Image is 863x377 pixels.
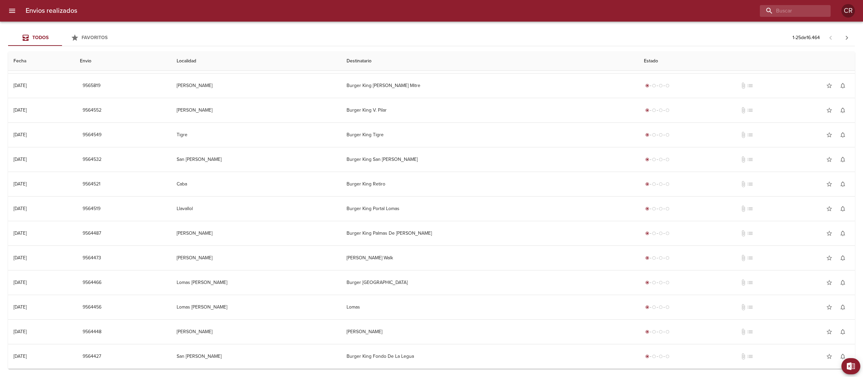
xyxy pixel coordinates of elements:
[75,52,172,71] th: Envio
[665,256,669,260] span: radio_button_unchecked
[171,147,341,172] td: San [PERSON_NAME]
[740,279,747,286] span: No tiene documentos adjuntos
[747,304,753,311] span: No tiene pedido asociado
[836,79,850,92] button: Activar notificaciones
[659,108,663,112] span: radio_button_unchecked
[839,304,846,311] span: notifications_none
[644,255,671,261] div: Generado
[13,230,27,236] div: [DATE]
[80,104,104,117] button: 9564552
[13,132,27,138] div: [DATE]
[645,256,649,260] span: radio_button_checked
[665,157,669,162] span: radio_button_unchecked
[747,279,753,286] span: No tiene pedido asociado
[659,354,663,358] span: radio_button_unchecked
[171,221,341,245] td: [PERSON_NAME]
[341,320,638,344] td: [PERSON_NAME]
[80,153,104,166] button: 9564532
[665,84,669,88] span: radio_button_unchecked
[665,182,669,186] span: radio_button_unchecked
[645,133,649,137] span: radio_button_checked
[740,107,747,114] span: No tiene documentos adjuntos
[13,156,27,162] div: [DATE]
[826,107,833,114] span: star_border
[659,330,663,334] span: radio_button_unchecked
[83,279,101,287] span: 9564466
[644,279,671,286] div: Generado
[341,344,638,369] td: Burger King Fondo De La Legua
[659,256,663,260] span: radio_button_unchecked
[836,350,850,363] button: Activar notificaciones
[826,353,833,360] span: star_border
[760,5,819,17] input: buscar
[839,132,846,138] span: notifications_none
[747,205,753,212] span: No tiene pedido asociado
[826,156,833,163] span: star_border
[823,300,836,314] button: Agregar a favoritos
[83,229,101,238] span: 9564487
[341,270,638,295] td: Burger [GEOGRAPHIC_DATA]
[823,202,836,215] button: Agregar a favoritos
[665,281,669,285] span: radio_button_unchecked
[171,172,341,196] td: Caba
[665,354,669,358] span: radio_button_unchecked
[652,354,656,358] span: radio_button_unchecked
[13,83,27,88] div: [DATE]
[80,301,104,314] button: 9564456
[341,74,638,98] td: Burger King [PERSON_NAME] Mitre
[638,52,855,71] th: Estado
[171,246,341,270] td: [PERSON_NAME]
[826,279,833,286] span: star_border
[645,231,649,235] span: radio_button_checked
[839,181,846,187] span: notifications_none
[826,304,833,311] span: star_border
[665,108,669,112] span: radio_button_unchecked
[8,52,75,71] th: Fecha
[740,205,747,212] span: No tiene documentos adjuntos
[652,133,656,137] span: radio_button_unchecked
[839,205,846,212] span: notifications_none
[836,325,850,339] button: Activar notificaciones
[659,182,663,186] span: radio_button_unchecked
[644,230,671,237] div: Generado
[652,207,656,211] span: radio_button_unchecked
[80,203,103,215] button: 9564519
[80,277,104,289] button: 9564466
[839,82,846,89] span: notifications_none
[32,35,49,40] span: Todos
[83,131,101,139] span: 9564549
[652,182,656,186] span: radio_button_unchecked
[747,353,753,360] span: No tiene pedido asociado
[823,153,836,166] button: Agregar a favoritos
[645,330,649,334] span: radio_button_checked
[826,255,833,261] span: star_border
[83,205,100,213] span: 9564519
[740,328,747,335] span: No tiene documentos adjuntos
[652,256,656,260] span: radio_button_unchecked
[659,84,663,88] span: radio_button_unchecked
[823,350,836,363] button: Agregar a favoritos
[665,207,669,211] span: radio_button_unchecked
[836,128,850,142] button: Activar notificaciones
[171,320,341,344] td: [PERSON_NAME]
[823,79,836,92] button: Agregar a favoritos
[80,80,103,92] button: 9565819
[82,35,108,40] span: Favoritos
[836,202,850,215] button: Activar notificaciones
[645,305,649,309] span: radio_button_checked
[747,255,753,261] span: No tiene pedido asociado
[341,147,638,172] td: Burger King San [PERSON_NAME]
[659,207,663,211] span: radio_button_unchecked
[83,155,101,164] span: 9564532
[341,98,638,122] td: Burger King V. Pilar
[823,177,836,191] button: Agregar a favoritos
[171,270,341,295] td: Lomas [PERSON_NAME]
[740,304,747,311] span: No tiene documentos adjuntos
[659,305,663,309] span: radio_button_unchecked
[644,205,671,212] div: Generado
[747,107,753,114] span: No tiene pedido asociado
[747,230,753,237] span: No tiene pedido asociado
[659,157,663,162] span: radio_button_unchecked
[644,304,671,311] div: Generado
[645,157,649,162] span: radio_button_checked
